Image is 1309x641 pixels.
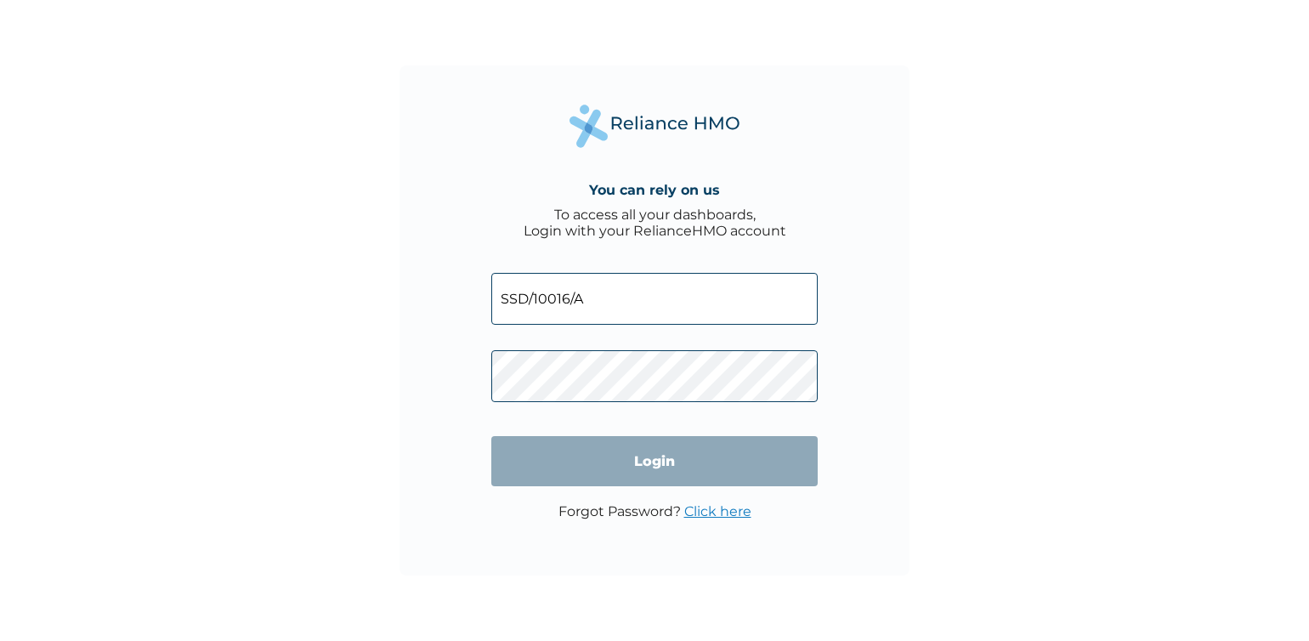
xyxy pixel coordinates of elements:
[569,105,739,148] img: Reliance Health's Logo
[589,182,720,198] h4: You can rely on us
[684,503,751,519] a: Click here
[558,503,751,519] p: Forgot Password?
[491,273,818,325] input: Email address or HMO ID
[491,436,818,486] input: Login
[524,207,786,239] div: To access all your dashboards, Login with your RelianceHMO account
